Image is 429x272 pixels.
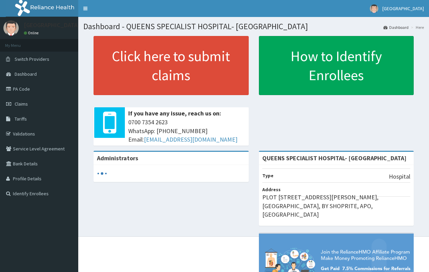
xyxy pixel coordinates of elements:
p: PLOT [STREET_ADDRESS][PERSON_NAME], [GEOGRAPHIC_DATA], BY SHOPRITE, APO, [GEOGRAPHIC_DATA] [262,193,411,219]
a: Dashboard [383,24,409,30]
p: Hospital [389,172,410,181]
a: [EMAIL_ADDRESS][DOMAIN_NAME] [144,135,237,143]
strong: QUEENS SPECIALIST HOSPITAL- [GEOGRAPHIC_DATA] [262,154,407,162]
b: Address [262,186,281,193]
b: Administrators [97,154,138,162]
span: 0700 7354 2623 WhatsApp: [PHONE_NUMBER] Email: [128,118,245,144]
b: Type [262,173,274,179]
b: If you have any issue, reach us on: [128,109,221,117]
span: Claims [15,101,28,107]
a: How to Identify Enrollees [259,36,414,95]
a: Online [24,31,40,35]
img: User Image [370,4,378,13]
span: Dashboard [15,71,37,77]
a: Click here to submit claims [94,36,249,95]
span: [GEOGRAPHIC_DATA] [382,5,424,12]
h1: Dashboard - QUEENS SPECIALIST HOSPITAL- [GEOGRAPHIC_DATA] [83,22,424,31]
span: Tariffs [15,116,27,122]
svg: audio-loading [97,168,107,179]
img: User Image [3,20,19,36]
span: Switch Providers [15,56,49,62]
p: [GEOGRAPHIC_DATA] [24,22,80,28]
li: Here [409,24,424,30]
